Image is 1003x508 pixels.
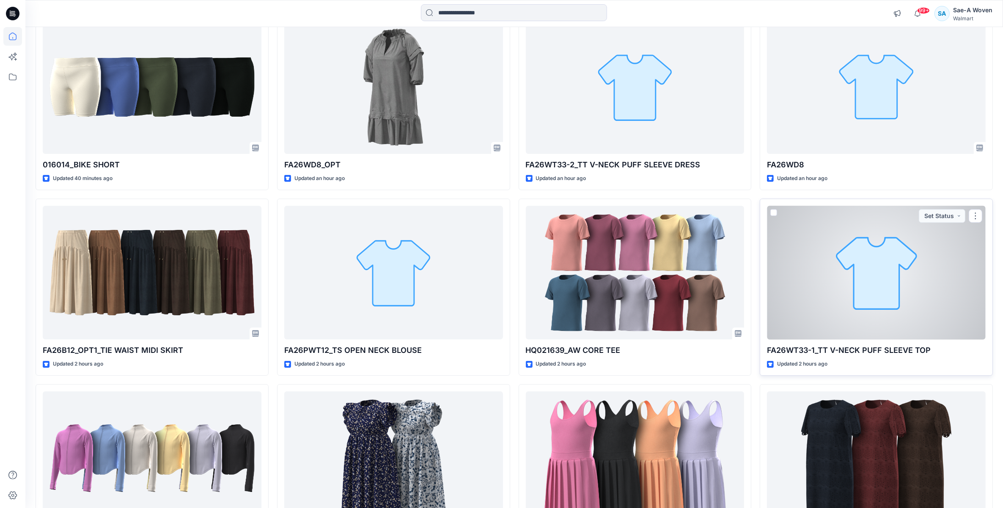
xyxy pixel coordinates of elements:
p: FA26WD8_OPT [284,159,503,171]
a: FA26WD8 [767,20,986,154]
p: Updated 2 hours ago [53,360,103,369]
a: FA26B12_OPT1_TIE WAIST MIDI SKIRT [43,206,261,340]
a: FA26WD8_OPT [284,20,503,154]
div: Sae-A Woven [953,5,992,15]
a: FA26WT33-1_TT V-NECK PUFF SLEEVE TOP [767,206,986,340]
p: Updated an hour ago [294,174,345,183]
p: Updated 2 hours ago [536,360,586,369]
div: Walmart [953,15,992,22]
p: FA26B12_OPT1_TIE WAIST MIDI SKIRT [43,344,261,356]
a: FA26PWT12_TS OPEN NECK BLOUSE [284,206,503,340]
p: FA26WD8 [767,159,986,171]
a: 016014_BIKE SHORT [43,20,261,154]
div: SA [934,6,950,21]
p: HQ021639_AW CORE TEE [526,344,745,356]
p: Updated 2 hours ago [777,360,827,369]
p: Updated an hour ago [777,174,827,183]
p: Updated 2 hours ago [294,360,345,369]
a: HQ021639_AW CORE TEE [526,206,745,340]
p: FA26PWT12_TS OPEN NECK BLOUSE [284,344,503,356]
p: FA26WT33-1_TT V-NECK PUFF SLEEVE TOP [767,344,986,356]
p: 016014_BIKE SHORT [43,159,261,171]
p: Updated 40 minutes ago [53,174,113,183]
a: FA26WT33-2_TT V-NECK PUFF SLEEVE DRESS [526,20,745,154]
span: 99+ [917,7,930,14]
p: Updated an hour ago [536,174,586,183]
p: FA26WT33-2_TT V-NECK PUFF SLEEVE DRESS [526,159,745,171]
